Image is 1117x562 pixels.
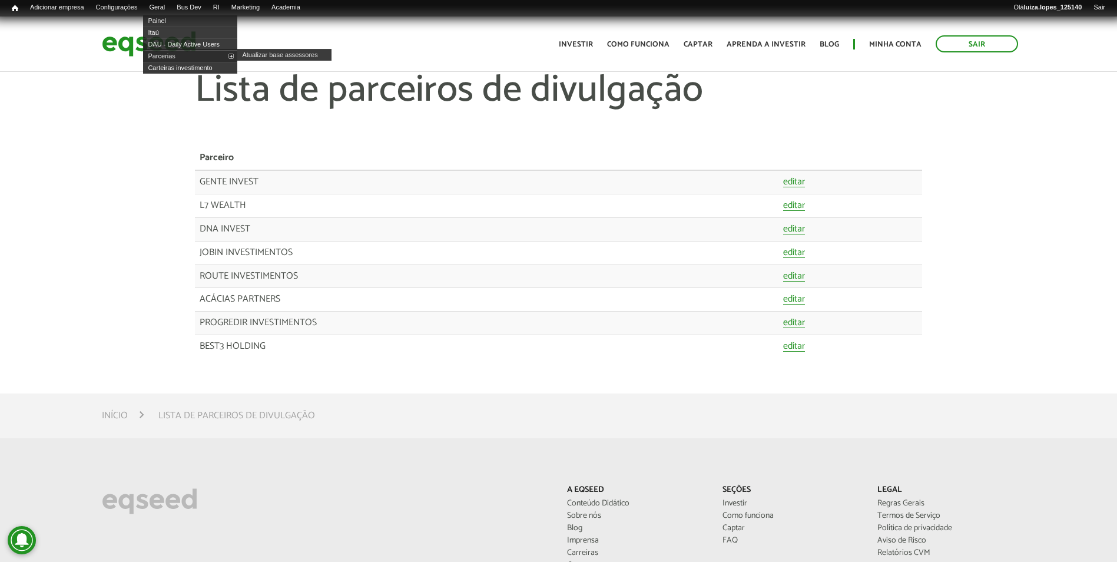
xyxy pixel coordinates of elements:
[936,35,1018,52] a: Sair
[877,512,1015,520] a: Termos de Serviço
[567,549,704,557] a: Carreiras
[90,3,144,12] a: Configurações
[722,485,860,495] p: Seções
[102,411,128,421] a: Início
[6,3,24,14] a: Início
[783,272,805,282] a: editar
[226,3,266,12] a: Marketing
[783,248,805,258] a: editar
[783,342,805,352] a: editar
[567,500,704,508] a: Conteúdo Didático
[195,147,778,170] th: Parceiro
[722,537,860,545] a: FAQ
[877,549,1015,557] a: Relatórios CVM
[1007,3,1088,12] a: Oláluiza.lopes_125140
[684,41,712,48] a: Captar
[207,3,226,12] a: RI
[567,512,704,520] a: Sobre nós
[567,485,704,495] p: A EqSeed
[783,295,805,305] a: editar
[877,500,1015,508] a: Regras Gerais
[12,4,18,12] span: Início
[722,512,860,520] a: Como funciona
[567,524,704,533] a: Blog
[195,288,778,312] td: ACÁCIAS PARTNERS
[783,318,805,328] a: editar
[1024,4,1082,11] strong: luiza.lopes_125140
[877,485,1015,495] p: Legal
[727,41,806,48] a: Aprenda a investir
[783,224,805,234] a: editar
[102,485,197,517] img: EqSeed Logo
[195,217,778,241] td: DNA INVEST
[722,524,860,533] a: Captar
[195,241,778,265] td: JOBIN INVESTIMENTOS
[869,41,922,48] a: Minha conta
[158,408,315,424] li: Lista de parceiros de divulgação
[195,170,778,194] td: GENTE INVEST
[171,3,207,12] a: Bus Dev
[820,41,839,48] a: Blog
[559,41,593,48] a: Investir
[195,70,922,147] h1: Lista de parceiros de divulgação
[877,524,1015,533] a: Política de privacidade
[195,312,778,335] td: PROGREDIR INVESTIMENTOS
[195,265,778,288] td: ROUTE INVESTIMENTOS
[195,335,778,358] td: BEST3 HOLDING
[102,28,196,59] img: EqSeed
[195,194,778,218] td: L7 WEALTH
[607,41,669,48] a: Como funciona
[143,15,237,27] a: Painel
[567,537,704,545] a: Imprensa
[877,537,1015,545] a: Aviso de Risco
[1088,3,1111,12] a: Sair
[266,3,306,12] a: Academia
[143,3,171,12] a: Geral
[24,3,90,12] a: Adicionar empresa
[783,177,805,187] a: editar
[722,500,860,508] a: Investir
[783,201,805,211] a: editar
